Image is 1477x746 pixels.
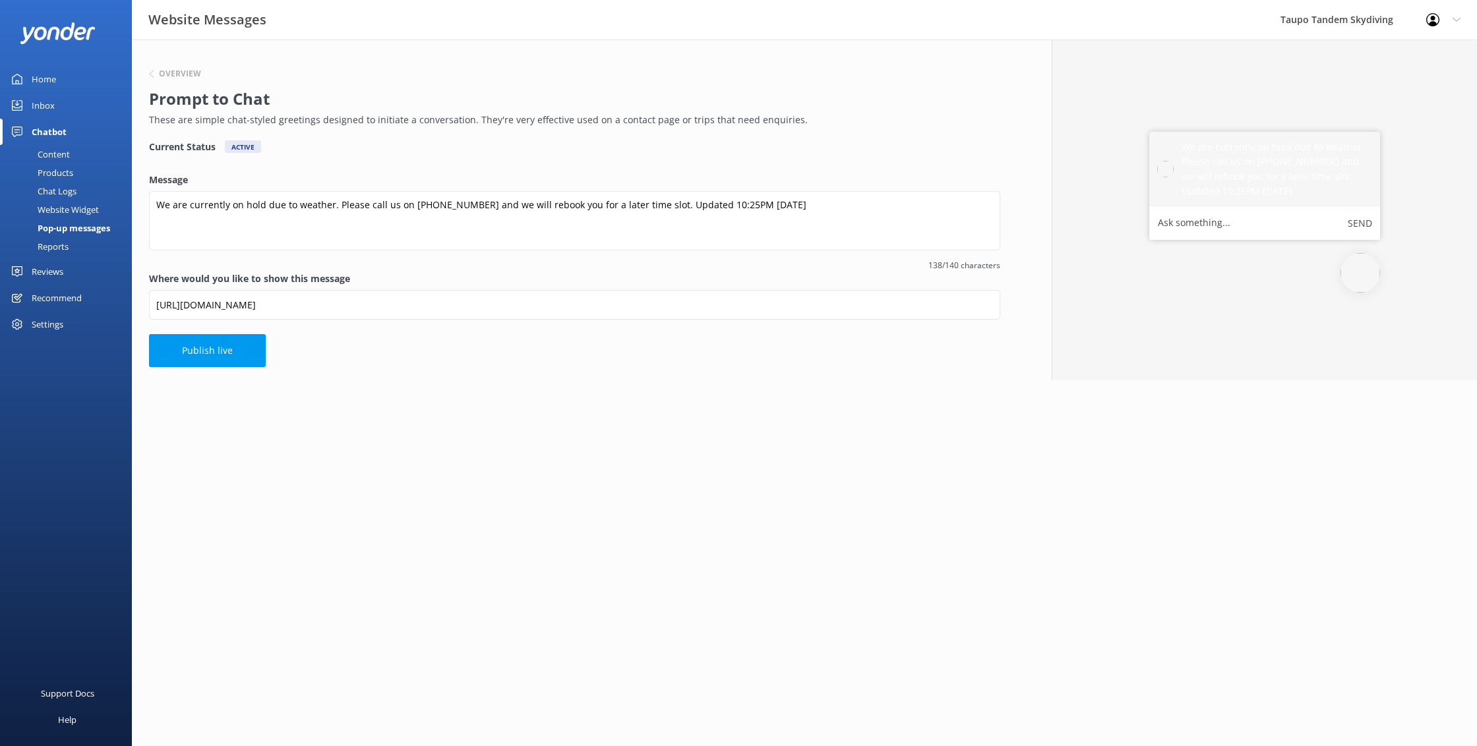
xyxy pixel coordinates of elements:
div: Recommend [32,285,82,311]
div: Products [8,163,73,182]
button: Send [1348,215,1372,232]
div: Website Widget [8,200,99,219]
button: Overview [149,70,201,78]
div: Reports [8,237,69,256]
p: These are simple chat-styled greetings designed to initiate a conversation. They're very effectiv... [149,113,994,127]
label: Message [149,173,1000,187]
textarea: We are currently on hold due to weather. Please call us on [PHONE_NUMBER] and we will rebook you ... [149,191,1000,250]
span: 138/140 characters [149,259,1000,272]
input: https://www.example.com/page [149,290,1000,320]
h4: Current Status [149,140,216,153]
label: Where would you like to show this message [149,272,1000,286]
div: Support Docs [41,680,94,706]
a: Content [8,145,132,163]
div: Pop-up messages [8,219,110,237]
a: Reports [8,237,132,256]
div: Help [58,706,76,733]
h5: We are currently on hold due to weather. Please call us on [PHONE_NUMBER] and we will rebook you ... [1182,140,1372,199]
h3: Website Messages [148,9,266,30]
label: Ask something... [1158,215,1230,232]
div: Chatbot [32,119,67,145]
a: Pop-up messages [8,219,132,237]
img: yonder-white-logo.png [20,22,96,44]
div: Settings [32,311,63,337]
h2: Prompt to Chat [149,86,994,111]
div: Content [8,145,70,163]
a: Products [8,163,132,182]
a: Chat Logs [8,182,132,200]
div: Reviews [32,258,63,285]
div: Active [225,140,261,153]
div: Home [32,66,56,92]
h6: Overview [159,70,201,78]
a: Website Widget [8,200,132,219]
div: Chat Logs [8,182,76,200]
button: Publish live [149,334,266,367]
div: Inbox [32,92,55,119]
